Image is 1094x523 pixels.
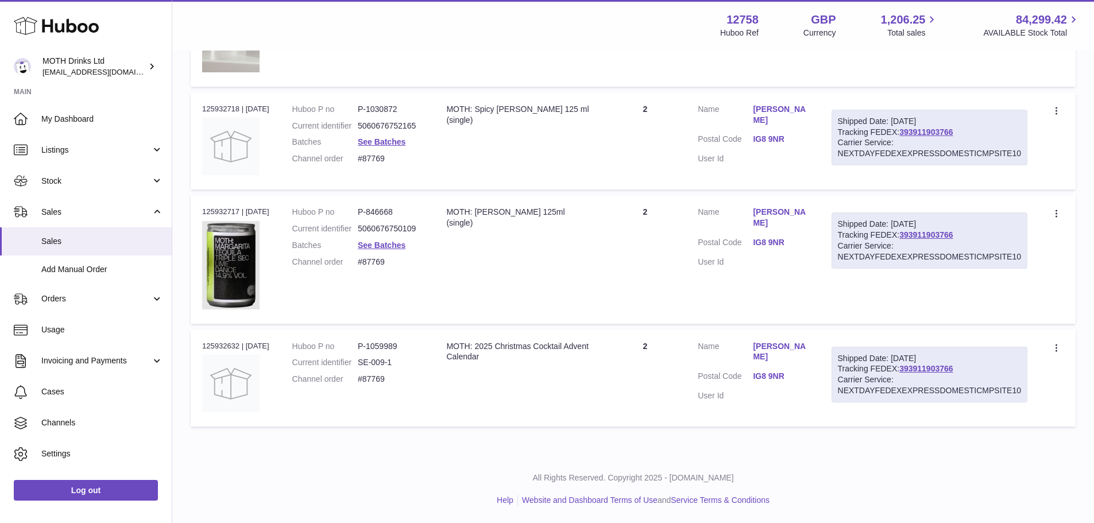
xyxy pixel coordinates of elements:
[522,495,658,505] a: Website and Dashboard Terms of Use
[720,28,759,38] div: Huboo Ref
[838,353,1021,364] div: Shipped Date: [DATE]
[887,28,938,38] span: Total sales
[14,480,158,501] a: Log out
[358,374,423,385] dd: #87769
[726,12,759,28] strong: 12758
[832,212,1027,269] div: Tracking FEDEX:
[41,324,163,335] span: Usage
[753,207,808,228] a: [PERSON_NAME]
[41,207,151,218] span: Sales
[292,207,358,218] dt: Huboo P no
[698,207,753,231] dt: Name
[292,223,358,234] dt: Current identifier
[41,236,163,247] span: Sales
[292,121,358,131] dt: Current identifier
[698,237,753,251] dt: Postal Code
[753,237,808,248] a: IG8 9NR
[202,104,269,114] div: 125932718 | [DATE]
[202,118,260,175] img: no-photo.jpg
[14,58,31,75] img: internalAdmin-12758@internal.huboo.com
[358,241,405,250] a: See Batches
[41,386,163,397] span: Cases
[358,153,423,164] dd: #87769
[292,357,358,368] dt: Current identifier
[41,293,151,304] span: Orders
[202,221,260,309] img: 127581694602485.png
[358,104,423,115] dd: P-1030872
[446,104,592,126] div: MOTH: Spicy [PERSON_NAME] 125 ml (single)
[832,347,1027,403] div: Tracking FEDEX:
[41,145,151,156] span: Listings
[698,153,753,164] dt: User Id
[41,264,163,275] span: Add Manual Order
[358,357,423,368] dd: SE-009-1
[358,341,423,352] dd: P-1059989
[838,116,1021,127] div: Shipped Date: [DATE]
[803,28,836,38] div: Currency
[983,28,1080,38] span: AVAILABLE Stock Total
[753,134,808,145] a: IG8 9NR
[753,104,808,126] a: [PERSON_NAME]
[358,137,405,146] a: See Batches
[698,371,753,385] dt: Postal Code
[41,176,151,187] span: Stock
[698,390,753,401] dt: User Id
[838,241,1021,262] div: Carrier Service: NEXTDAYFEDEXEXPRESSDOMESTICMPSITE10
[753,341,808,363] a: [PERSON_NAME]
[604,92,686,189] td: 2
[698,134,753,148] dt: Postal Code
[42,67,169,76] span: [EMAIL_ADDRESS][DOMAIN_NAME]
[358,257,423,268] dd: #87769
[358,121,423,131] dd: 5060676752165
[42,56,146,78] div: MOTH Drinks Ltd
[181,472,1085,483] p: All Rights Reserved. Copyright 2025 - [DOMAIN_NAME]
[41,448,163,459] span: Settings
[358,223,423,234] dd: 5060676750109
[518,495,770,506] li: and
[292,257,358,268] dt: Channel order
[698,341,753,366] dt: Name
[292,341,358,352] dt: Huboo P no
[292,104,358,115] dt: Huboo P no
[881,12,926,28] span: 1,206.25
[202,355,260,412] img: no-photo.jpg
[811,12,836,28] strong: GBP
[292,374,358,385] dt: Channel order
[202,341,269,351] div: 125932632 | [DATE]
[983,12,1080,38] a: 84,299.42 AVAILABLE Stock Total
[881,12,939,38] a: 1,206.25 Total sales
[604,195,686,323] td: 2
[41,114,163,125] span: My Dashboard
[292,153,358,164] dt: Channel order
[604,330,686,427] td: 2
[899,230,953,239] a: 393911903766
[753,371,808,382] a: IG8 9NR
[832,110,1027,166] div: Tracking FEDEX:
[358,207,423,218] dd: P-846668
[838,137,1021,159] div: Carrier Service: NEXTDAYFEDEXEXPRESSDOMESTICMPSITE10
[698,104,753,129] dt: Name
[838,219,1021,230] div: Shipped Date: [DATE]
[202,207,269,217] div: 125932717 | [DATE]
[446,341,592,363] div: MOTH: 2025 Christmas Cocktail Advent Calendar
[698,257,753,268] dt: User Id
[1016,12,1067,28] span: 84,299.42
[292,240,358,251] dt: Batches
[899,364,953,373] a: 393911903766
[497,495,513,505] a: Help
[899,127,953,137] a: 393911903766
[838,374,1021,396] div: Carrier Service: NEXTDAYFEDEXEXPRESSDOMESTICMPSITE10
[446,207,592,228] div: MOTH: [PERSON_NAME] 125ml (single)
[671,495,770,505] a: Service Terms & Conditions
[292,137,358,148] dt: Batches
[41,417,163,428] span: Channels
[41,355,151,366] span: Invoicing and Payments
